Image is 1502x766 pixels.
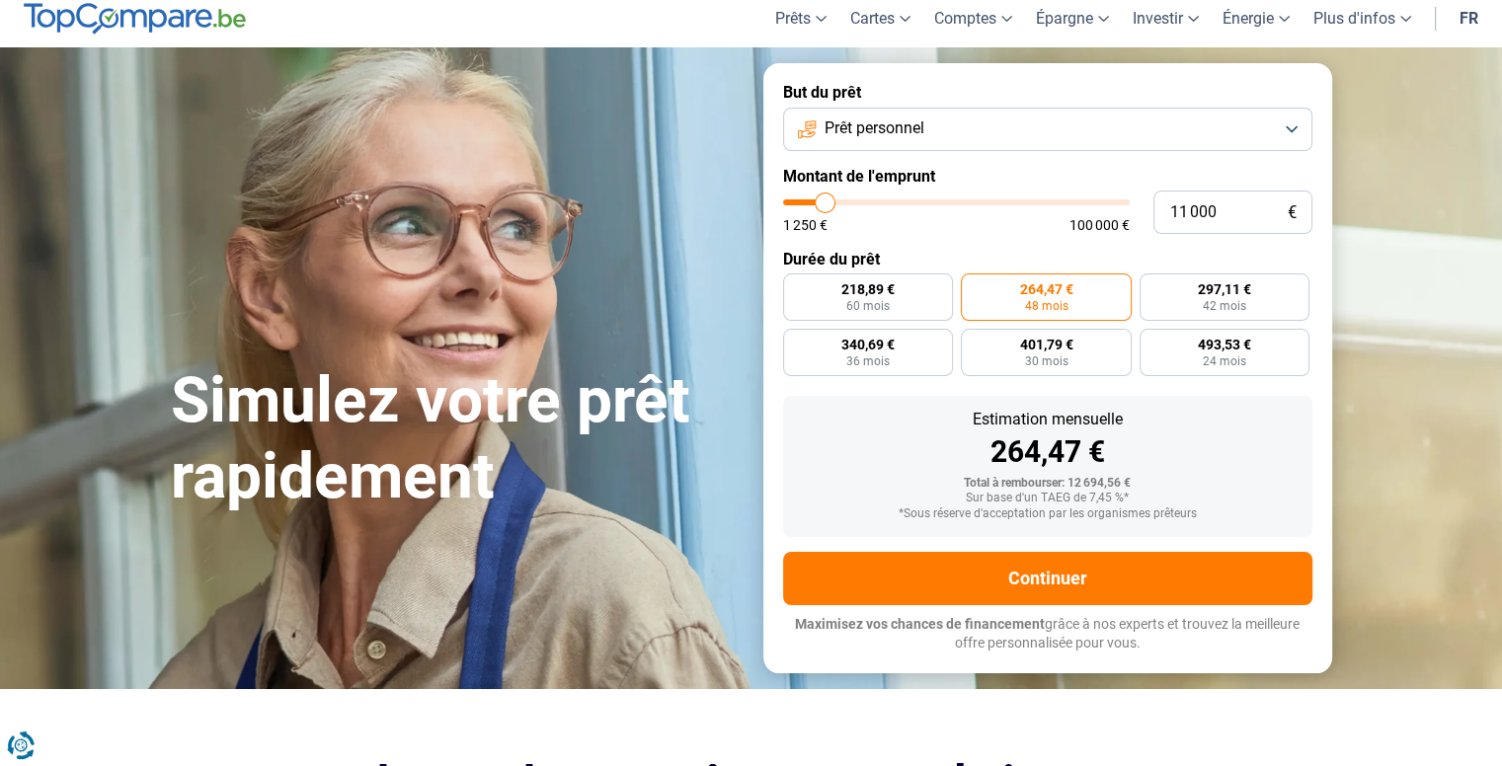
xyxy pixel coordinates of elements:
[783,615,1312,653] p: grâce à nos experts et trouvez la meilleure offre personnalisée pour vous.
[1069,218,1130,232] span: 100 000 €
[841,338,895,351] span: 340,69 €
[846,355,890,367] span: 36 mois
[1198,282,1251,296] span: 297,11 €
[799,492,1297,505] div: Sur base d'un TAEG de 7,45 %*
[24,3,246,35] img: TopCompare
[799,507,1297,521] div: *Sous réserve d'acceptation par les organismes prêteurs
[825,117,924,139] span: Prêt personnel
[795,616,1045,632] span: Maximisez vos chances de financement
[1288,204,1297,221] span: €
[171,363,740,515] h1: Simulez votre prêt rapidement
[783,250,1312,268] label: Durée du prêt
[1198,338,1251,351] span: 493,53 €
[841,282,895,296] span: 218,89 €
[799,477,1297,491] div: Total à rembourser: 12 694,56 €
[783,83,1312,102] label: But du prêt
[783,108,1312,151] button: Prêt personnel
[799,437,1297,467] div: 264,47 €
[799,412,1297,427] div: Estimation mensuelle
[1203,355,1246,367] span: 24 mois
[1024,355,1067,367] span: 30 mois
[846,300,890,312] span: 60 mois
[1019,338,1072,351] span: 401,79 €
[783,167,1312,186] label: Montant de l'emprunt
[1024,300,1067,312] span: 48 mois
[783,552,1312,605] button: Continuer
[1203,300,1246,312] span: 42 mois
[783,218,828,232] span: 1 250 €
[1019,282,1072,296] span: 264,47 €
